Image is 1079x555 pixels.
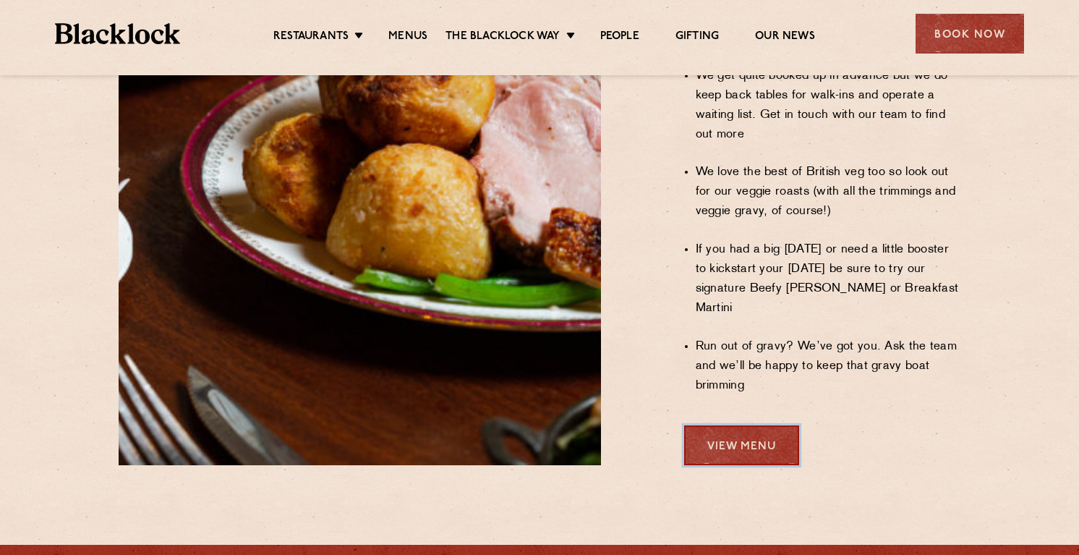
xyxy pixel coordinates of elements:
li: We get quite booked up in advance but we do keep back tables for walk-ins and operate a waiting l... [696,67,961,145]
a: Our News [755,30,815,46]
a: Restaurants [273,30,349,46]
li: If you had a big [DATE] or need a little booster to kickstart your [DATE] be sure to try our sign... [696,240,961,318]
a: People [600,30,639,46]
li: We love the best of British veg too so look out for our veggie roasts (with all the trimmings and... [696,163,961,221]
a: View Menu [684,425,799,465]
a: Gifting [675,30,719,46]
img: BL_Textured_Logo-footer-cropped.svg [55,23,180,44]
li: Run out of gravy? We’ve got you. Ask the team and we’ll be happy to keep that gravy boat brimming [696,337,961,396]
a: The Blacklock Way [445,30,560,46]
div: Book Now [916,14,1024,54]
a: Menus [388,30,427,46]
